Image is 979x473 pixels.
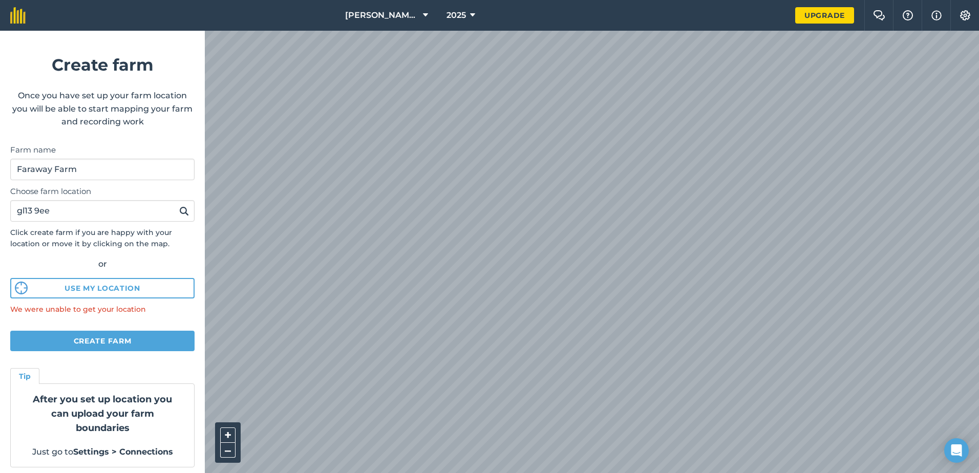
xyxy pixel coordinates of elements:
img: svg+xml;base64,PHN2ZyB4bWxucz0iaHR0cDovL3d3dy53My5vcmcvMjAwMC9zdmciIHdpZHRoPSIxNyIgaGVpZ2h0PSIxNy... [931,9,942,21]
button: + [220,427,236,443]
p: Once you have set up your farm location you will be able to start mapping your farm and recording... [10,89,195,128]
h4: Tip [19,371,31,382]
strong: After you set up location you can upload your farm boundaries [33,394,172,434]
img: svg%3e [15,282,28,294]
button: – [220,443,236,458]
input: Farm name [10,159,195,180]
img: svg+xml;base64,PHN2ZyB4bWxucz0iaHR0cDovL3d3dy53My5vcmcvMjAwMC9zdmciIHdpZHRoPSIxOSIgaGVpZ2h0PSIyNC... [179,205,189,217]
strong: Settings > Connections [73,447,173,457]
img: fieldmargin Logo [10,7,26,24]
button: Create farm [10,331,195,351]
h1: Create farm [10,52,195,78]
input: Enter your farm’s address [10,200,195,222]
p: Just go to [23,445,182,459]
label: Choose farm location [10,185,195,198]
p: We were unable to get your location [10,304,195,315]
button: Use my location [10,278,195,298]
div: Open Intercom Messenger [944,438,969,463]
p: Click create farm if you are happy with your location or move it by clicking on the map. [10,227,195,250]
img: Two speech bubbles overlapping with the left bubble in the forefront [873,10,885,20]
img: A question mark icon [902,10,914,20]
a: Upgrade [795,7,854,24]
span: [PERSON_NAME][GEOGRAPHIC_DATA] [345,9,419,21]
div: or [10,257,195,271]
span: 2025 [446,9,466,21]
img: A cog icon [959,10,971,20]
label: Farm name [10,144,195,156]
